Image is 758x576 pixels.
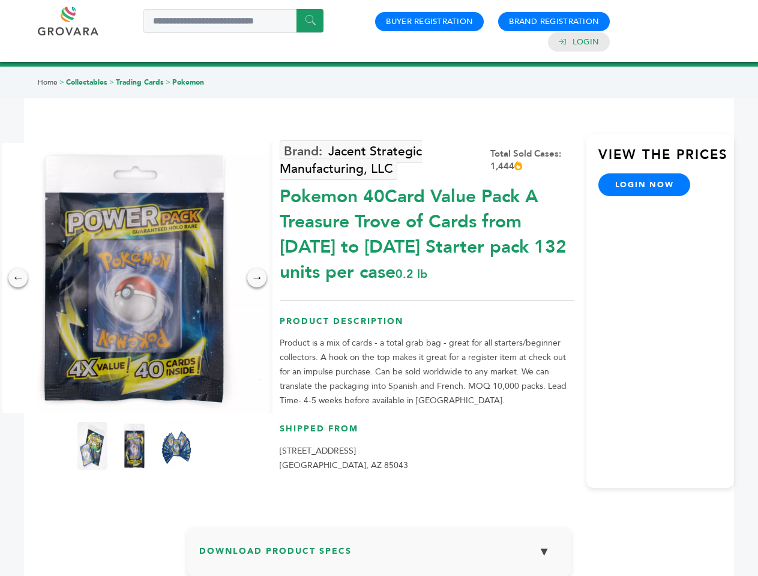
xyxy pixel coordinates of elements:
img: Pokemon 40-Card Value Pack – A Treasure Trove of Cards from 1996 to 2024 - Starter pack! 132 unit... [161,422,191,470]
span: > [109,77,114,87]
div: Total Sold Cases: 1,444 [490,148,574,173]
img: Pokemon 40-Card Value Pack – A Treasure Trove of Cards from 1996 to 2024 - Starter pack! 132 unit... [77,422,107,470]
span: 0.2 lb [396,266,427,282]
div: → [247,268,266,287]
input: Search a product or brand... [143,9,323,33]
span: > [59,77,64,87]
a: Collectables [66,77,107,87]
p: [STREET_ADDRESS] [GEOGRAPHIC_DATA], AZ 85043 [280,444,574,473]
h3: View the Prices [598,146,734,173]
a: login now [598,173,691,196]
a: Pokemon [172,77,204,87]
span: > [166,77,170,87]
a: Jacent Strategic Manufacturing, LLC [280,140,422,180]
a: Buyer Registration [386,16,473,27]
a: Login [573,37,599,47]
a: Home [38,77,58,87]
p: Product is a mix of cards - a total grab bag - great for all starters/beginner collectors. A hook... [280,336,574,408]
button: ▼ [529,539,559,565]
h3: Download Product Specs [199,539,559,574]
a: Trading Cards [116,77,164,87]
h3: Product Description [280,316,574,337]
img: Pokemon 40-Card Value Pack – A Treasure Trove of Cards from 1996 to 2024 - Starter pack! 132 unit... [119,422,149,470]
a: Brand Registration [509,16,599,27]
div: Pokemon 40Card Value Pack A Treasure Trove of Cards from [DATE] to [DATE] Starter pack 132 units ... [280,178,574,285]
h3: Shipped From [280,423,574,444]
div: ← [8,268,28,287]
